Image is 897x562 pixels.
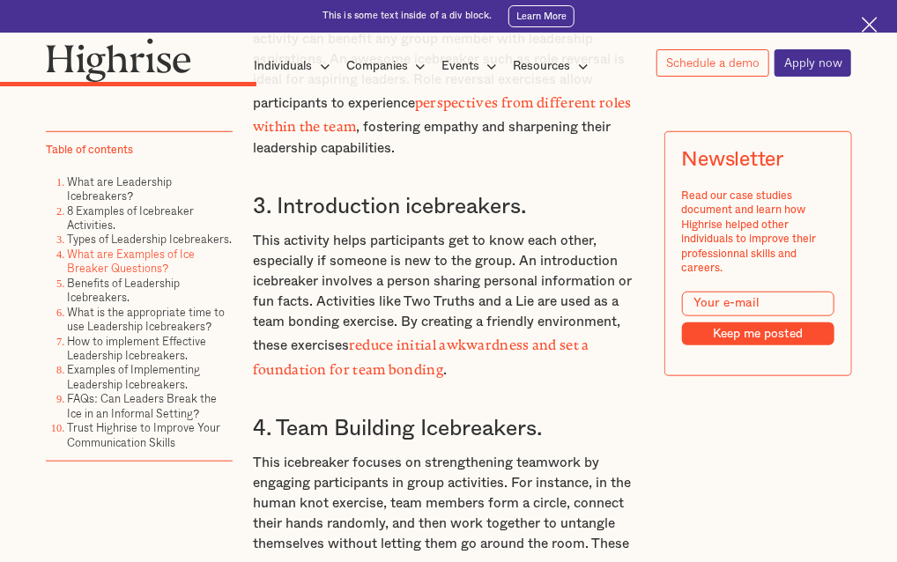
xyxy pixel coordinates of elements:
[67,361,200,392] a: Examples of Implementing Leadership Icebreakers.
[508,5,575,26] a: Learn More
[67,231,232,248] a: Types of Leadership Icebreakers.
[253,194,644,221] h3: 3. Introduction icebreakers.
[656,49,768,77] a: Schedule a demo
[681,148,783,172] div: Newsletter
[514,55,571,77] div: Resources
[681,291,834,315] input: Your e-mail
[67,390,216,421] a: FAQs: Can Leaders Break the Ice in an Informal Setting?
[346,55,431,77] div: Companies
[441,55,502,77] div: Events
[67,332,206,363] a: How to implement Effective Leadership Icebreakers.
[67,202,194,233] a: 8 Examples of Icebreaker Activities.
[255,55,336,77] div: Individuals
[253,337,589,370] strong: reduce initial awkwardness and set a foundation for team bonding
[67,245,195,276] a: What are Examples of Ice Breaker Questions?
[67,303,225,334] a: What is the appropriate time to use Leadership Icebreakers?
[67,419,220,450] a: Trust Highrise to Improve Your Communication Skills
[253,416,644,443] h3: 4. Team Building Icebreakers.
[46,38,191,82] img: Highrise logo
[67,274,180,305] a: Benefits of Leadership Icebreakers.
[441,55,479,77] div: Events
[862,17,878,33] img: Cross icon
[46,143,133,157] div: Table of contents
[67,173,172,203] a: What are Leadership Icebreakers?
[255,55,313,77] div: Individuals
[253,231,644,381] p: This activity helps participants get to know each other, especially if someone is new to the grou...
[775,49,851,77] a: Apply now
[253,95,632,128] strong: perspectives from different roles within the team
[681,291,834,344] form: Modal Form
[346,55,408,77] div: Companies
[681,322,834,345] input: Keep me posted
[514,55,594,77] div: Resources
[681,188,834,275] div: Read our case studies document and learn how Highrise helped other individuals to improve their p...
[322,10,492,23] div: This is some text inside of a div block.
